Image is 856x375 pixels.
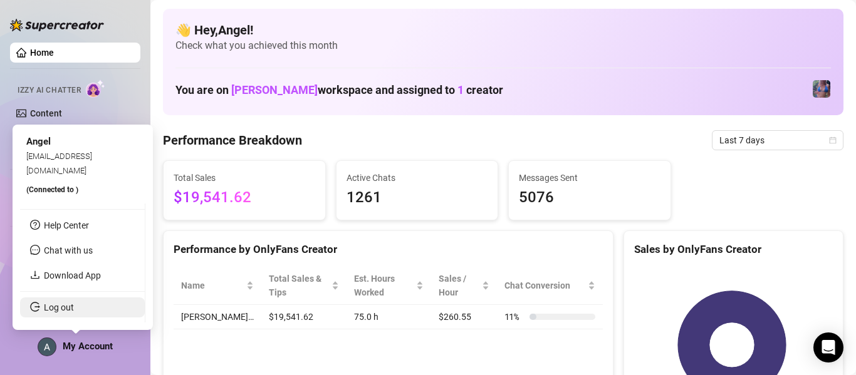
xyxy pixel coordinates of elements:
[175,83,503,97] h1: You are on workspace and assigned to creator
[431,267,497,305] th: Sales / Hour
[63,341,113,352] span: My Account
[44,270,101,280] a: Download App
[347,186,488,210] span: 1261
[44,245,93,255] span: Chat with us
[175,39,831,53] span: Check what you achieved this month
[354,272,414,299] div: Est. Hours Worked
[504,310,525,324] span: 11 %
[347,305,431,329] td: 75.0 h
[44,302,74,312] a: Log out
[18,85,81,96] span: Izzy AI Chatter
[175,21,831,39] h4: 👋 Hey, Angel !
[86,80,105,98] img: AI Chatter
[231,83,318,96] span: [PERSON_NAME]
[163,131,302,149] h4: Performance Breakdown
[813,80,830,98] img: Jaylie
[30,245,40,255] span: message
[10,19,104,31] img: logo-BBDzfeDw.svg
[519,186,660,210] span: 5076
[269,272,329,299] span: Total Sales & Tips
[26,185,78,194] span: (Connected to )
[719,131,836,150] span: Last 7 days
[174,305,261,329] td: [PERSON_NAME]…
[431,305,497,329] td: $260.55
[504,279,585,292] span: Chat Conversion
[347,171,488,185] span: Active Chats
[261,305,347,329] td: $19,541.62
[439,272,479,299] span: Sales / Hour
[497,267,603,305] th: Chat Conversion
[457,83,464,96] span: 1
[829,136,837,144] span: calendar
[174,241,603,258] div: Performance by OnlyFans Creator
[20,297,145,317] li: Log out
[30,48,54,58] a: Home
[26,152,92,175] span: [EMAIL_ADDRESS][DOMAIN_NAME]
[174,186,315,210] span: $19,541.62
[813,332,843,362] div: Open Intercom Messenger
[181,279,244,292] span: Name
[519,171,660,185] span: Messages Sent
[634,241,833,258] div: Sales by OnlyFans Creator
[26,136,51,147] span: Angel
[44,220,89,230] a: Help Center
[38,338,56,356] img: ACg8ocIpWzLmD3A5hmkSZfBJcT14Fg8bFGaqbLo-Z0mqyYAWwTjPNSU=s96-c
[174,171,315,185] span: Total Sales
[174,267,261,305] th: Name
[261,267,347,305] th: Total Sales & Tips
[30,108,62,118] a: Content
